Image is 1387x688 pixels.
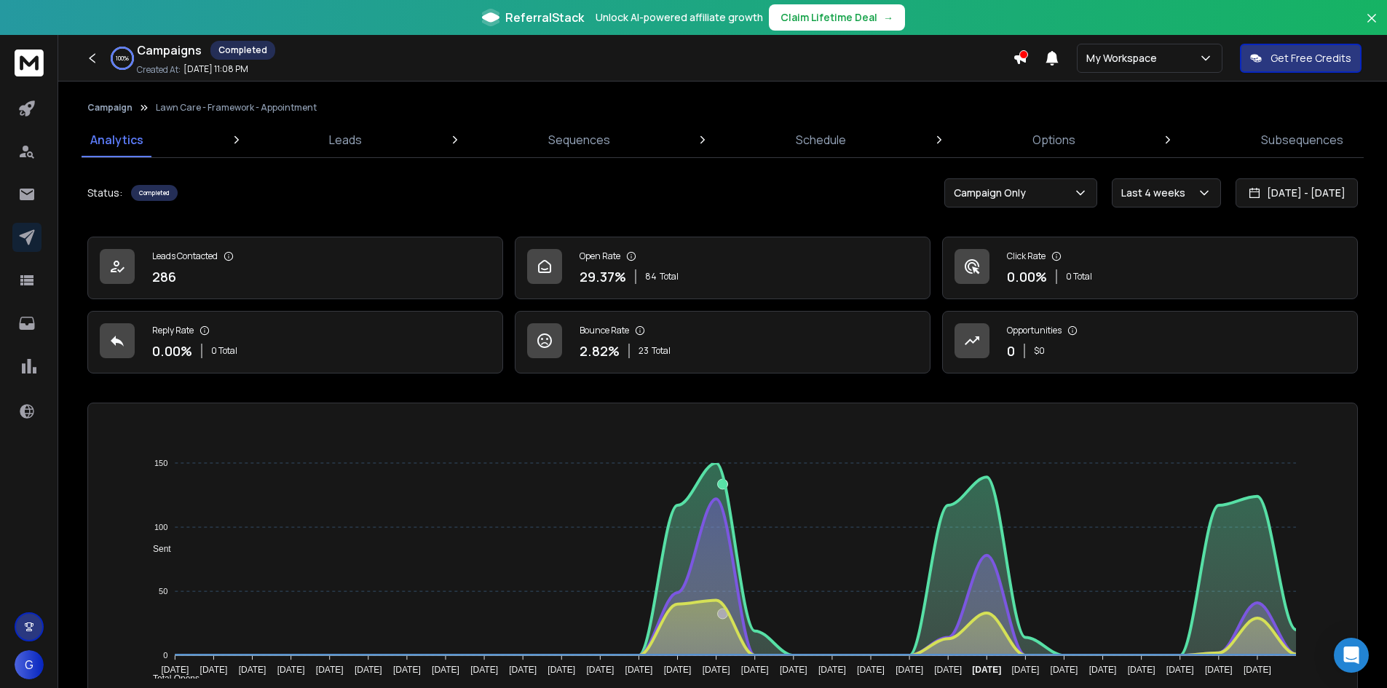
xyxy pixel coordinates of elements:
p: 0.00 % [1007,266,1047,287]
p: Reply Rate [152,325,194,336]
tspan: [DATE] [1244,665,1271,675]
p: Opportunities [1007,325,1062,336]
p: Unlock AI-powered affiliate growth [596,10,763,25]
tspan: [DATE] [780,665,807,675]
p: Bounce Rate [580,325,629,336]
p: Sequences [548,131,610,149]
tspan: [DATE] [741,665,769,675]
p: Subsequences [1261,131,1343,149]
span: Total [660,271,679,282]
a: Analytics [82,122,152,157]
tspan: [DATE] [818,665,846,675]
p: Open Rate [580,250,620,262]
tspan: [DATE] [586,665,614,675]
tspan: [DATE] [432,665,459,675]
tspan: 100 [154,523,167,531]
tspan: [DATE] [355,665,382,675]
tspan: [DATE] [1011,665,1039,675]
span: ReferralStack [505,9,584,26]
tspan: [DATE] [625,665,653,675]
a: Options [1024,122,1084,157]
p: 286 [152,266,176,287]
tspan: [DATE] [548,665,575,675]
p: 0 Total [1066,271,1092,282]
p: 2.82 % [580,341,620,361]
button: Close banner [1362,9,1381,44]
tspan: [DATE] [277,665,305,675]
button: G [15,650,44,679]
div: Completed [210,41,275,60]
p: 0 Total [211,345,237,357]
a: Subsequences [1252,122,1352,157]
p: Campaign Only [954,186,1032,200]
span: → [883,10,893,25]
a: Sequences [540,122,619,157]
button: Campaign [87,102,133,114]
span: Total Opens [142,673,199,684]
p: Last 4 weeks [1121,186,1191,200]
p: 100 % [116,54,129,63]
a: Open Rate29.37%84Total [515,237,930,299]
div: Completed [131,185,178,201]
span: 23 [639,345,649,357]
tspan: [DATE] [664,665,692,675]
tspan: [DATE] [239,665,266,675]
p: [DATE] 11:08 PM [183,63,248,75]
p: Get Free Credits [1271,51,1351,66]
h1: Campaigns [137,41,202,59]
p: $ 0 [1034,345,1045,357]
a: Leads [320,122,371,157]
a: Reply Rate0.00%0 Total [87,311,503,373]
tspan: [DATE] [857,665,885,675]
a: Opportunities0$0 [942,311,1358,373]
tspan: [DATE] [509,665,537,675]
tspan: [DATE] [200,665,228,675]
tspan: [DATE] [470,665,498,675]
button: Get Free Credits [1240,44,1362,73]
tspan: [DATE] [1051,665,1078,675]
tspan: [DATE] [316,665,344,675]
p: Analytics [90,131,143,149]
span: Sent [142,544,171,554]
tspan: [DATE] [1166,665,1194,675]
p: Lawn Care - Framework - Appointment [156,102,317,114]
p: Options [1032,131,1075,149]
a: Schedule [787,122,855,157]
tspan: 0 [163,651,167,660]
tspan: [DATE] [161,665,189,675]
tspan: [DATE] [393,665,421,675]
tspan: [DATE] [1205,665,1233,675]
button: Claim Lifetime Deal→ [769,4,905,31]
a: Bounce Rate2.82%23Total [515,311,930,373]
p: 0 [1007,341,1015,361]
tspan: [DATE] [934,665,962,675]
p: 0.00 % [152,341,192,361]
span: Total [652,345,671,357]
tspan: [DATE] [972,665,1001,675]
tspan: [DATE] [703,665,730,675]
span: 84 [645,271,657,282]
p: Leads Contacted [152,250,218,262]
p: 29.37 % [580,266,626,287]
p: Schedule [796,131,846,149]
p: Click Rate [1007,250,1046,262]
button: [DATE] - [DATE] [1236,178,1358,207]
div: Open Intercom Messenger [1334,638,1369,673]
a: Leads Contacted286 [87,237,503,299]
p: Created At: [137,64,181,76]
p: Leads [329,131,362,149]
p: Status: [87,186,122,200]
a: Click Rate0.00%0 Total [942,237,1358,299]
tspan: [DATE] [1089,665,1117,675]
tspan: [DATE] [1128,665,1155,675]
tspan: 150 [154,459,167,467]
tspan: 50 [159,587,167,596]
p: My Workspace [1086,51,1163,66]
tspan: [DATE] [896,665,923,675]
